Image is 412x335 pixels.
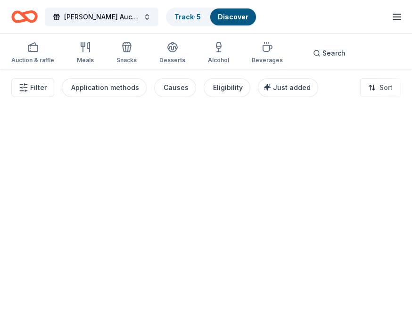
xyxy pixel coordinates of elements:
button: Filter [11,78,54,97]
a: Home [11,6,38,28]
div: Beverages [252,57,283,64]
div: Snacks [116,57,137,64]
div: Meals [77,57,94,64]
div: Alcohol [208,57,229,64]
a: Discover [218,13,248,21]
button: Alcohol [208,38,229,69]
span: Sort [379,82,393,93]
button: Search [305,44,353,63]
span: Just added [273,83,311,91]
div: Desserts [159,57,185,64]
div: Auction & raffle [11,57,54,64]
button: Meals [77,38,94,69]
span: [PERSON_NAME] Auction for a Cause [64,11,140,23]
button: Causes [154,78,196,97]
button: Beverages [252,38,283,69]
div: Application methods [71,82,139,93]
button: Auction & raffle [11,38,54,69]
button: Snacks [116,38,137,69]
span: Filter [30,82,47,93]
button: Eligibility [204,78,250,97]
div: Causes [164,82,189,93]
a: Track· 5 [174,13,201,21]
button: Desserts [159,38,185,69]
button: Track· 5Discover [166,8,257,26]
button: Just added [258,78,318,97]
button: [PERSON_NAME] Auction for a Cause [45,8,158,26]
button: Application methods [62,78,147,97]
div: Eligibility [213,82,243,93]
button: Sort [360,78,401,97]
span: Search [322,48,346,59]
